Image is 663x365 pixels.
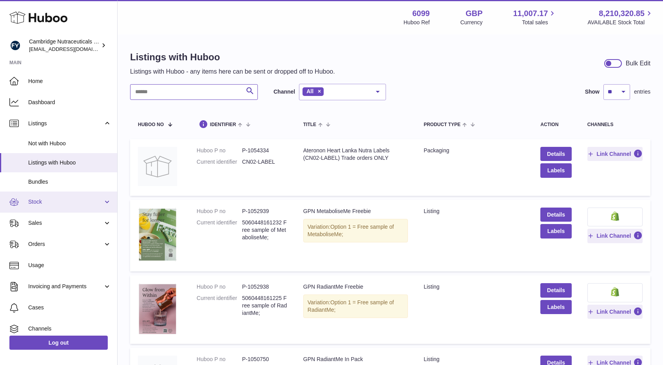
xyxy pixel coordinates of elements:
div: Bulk Edit [626,59,650,68]
span: Usage [28,262,111,269]
dd: P-1052939 [242,208,288,215]
span: AVAILABLE Stock Total [587,19,654,26]
strong: GBP [466,8,482,19]
span: Channels [28,325,111,332]
img: huboo@camnutra.com [9,40,21,51]
span: Link Channel [596,232,631,239]
span: Bundles [28,178,111,186]
button: Link Channel [587,305,643,319]
dt: Current identifier [197,219,242,241]
img: shopify-small.png [611,287,619,296]
span: Link Channel [596,150,631,157]
img: shopify-small.png [611,211,619,221]
div: action [540,122,571,127]
a: Details [540,208,571,222]
label: Show [585,88,600,96]
span: Listings with Huboo [28,159,111,166]
span: Listings [28,120,103,127]
span: Dashboard [28,99,111,106]
dd: P-1050750 [242,356,288,363]
strong: 6099 [412,8,430,19]
div: GPN MetaboliseMe Freebie [303,208,408,215]
a: Details [540,147,571,161]
span: Cases [28,304,111,311]
dt: Huboo P no [197,147,242,154]
div: listing [424,208,525,215]
span: identifier [210,122,236,127]
div: Huboo Ref [404,19,430,26]
button: Labels [540,163,571,177]
dt: Current identifier [197,158,242,166]
span: Option 1 = Free sample of MetaboliseMe; [308,224,394,237]
span: Orders [28,240,103,248]
dd: 5060448161232 Free sample of MetaboliseMe; [242,219,288,241]
div: listing [424,283,525,291]
span: Product Type [424,122,460,127]
img: GPN RadiantMe Freebie [138,283,177,334]
span: Stock [28,198,103,206]
span: Option 1 = Free sample of RadiantMe; [308,299,394,313]
span: All [306,88,313,94]
div: Variation: [303,219,408,242]
dt: Huboo P no [197,283,242,291]
img: Ateronon Heart Lanka Nutra Labels (CN02-LABEL) Trade orders ONLY [138,147,177,186]
a: Log out [9,336,108,350]
span: entries [634,88,650,96]
p: Listings with Huboo - any items here can be sent or dropped off to Huboo. [130,67,335,76]
span: Not with Huboo [28,140,111,147]
dd: P-1054334 [242,147,288,154]
span: 11,007.17 [513,8,548,19]
dt: Huboo P no [197,208,242,215]
button: Link Channel [587,229,643,243]
span: Link Channel [596,308,631,315]
span: Sales [28,219,103,227]
h1: Listings with Huboo [130,51,335,63]
span: [EMAIL_ADDRESS][DOMAIN_NAME] [29,46,115,52]
a: Details [540,283,571,297]
span: title [303,122,316,127]
div: channels [587,122,643,127]
div: Cambridge Nutraceuticals Ltd [29,38,100,53]
div: GPN RadiantMe In Pack [303,356,408,363]
button: Labels [540,300,571,314]
a: 11,007.17 Total sales [513,8,557,26]
dd: 5060448161225 Free sample of RadiantMe; [242,295,288,317]
div: Ateronon Heart Lanka Nutra Labels (CN02-LABEL) Trade orders ONLY [303,147,408,162]
span: Huboo no [138,122,164,127]
a: 8,210,320.85 AVAILABLE Stock Total [587,8,654,26]
div: listing [424,356,525,363]
span: Total sales [522,19,557,26]
dd: CN02-LABEL [242,158,288,166]
span: 8,210,320.85 [599,8,645,19]
dd: P-1052938 [242,283,288,291]
dt: Huboo P no [197,356,242,363]
button: Labels [540,224,571,238]
div: packaging [424,147,525,154]
span: Invoicing and Payments [28,283,103,290]
div: Variation: [303,295,408,318]
label: Channel [274,88,295,96]
span: Home [28,78,111,85]
div: GPN RadiantMe Freebie [303,283,408,291]
img: GPN MetaboliseMe Freebie [138,208,177,262]
button: Link Channel [587,147,643,161]
dt: Current identifier [197,295,242,317]
div: Currency [460,19,483,26]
